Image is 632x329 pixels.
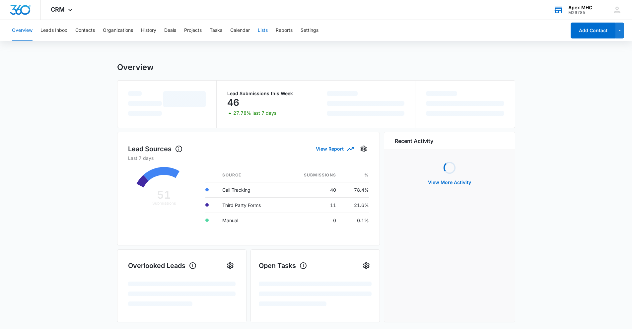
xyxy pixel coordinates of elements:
[316,143,353,155] button: View Report
[164,20,176,41] button: Deals
[128,144,183,154] h1: Lead Sources
[225,260,236,271] button: Settings
[571,23,615,38] button: Add Contact
[233,111,276,115] p: 27.78% last 7 days
[227,97,239,108] p: 46
[227,91,305,96] p: Lead Submissions this Week
[283,213,341,228] td: 0
[217,168,283,182] th: Source
[117,62,154,72] h1: Overview
[40,20,67,41] button: Leads Inbox
[184,20,202,41] button: Projects
[361,260,372,271] button: Settings
[283,197,341,213] td: 11
[210,20,222,41] button: Tasks
[217,182,283,197] td: Call Tracking
[395,137,433,145] h6: Recent Activity
[283,182,341,197] td: 40
[128,155,369,162] p: Last 7 days
[141,20,156,41] button: History
[301,20,318,41] button: Settings
[217,197,283,213] td: Third Party Forms
[75,20,95,41] button: Contacts
[276,20,293,41] button: Reports
[421,174,478,190] button: View More Activity
[103,20,133,41] button: Organizations
[217,213,283,228] td: Manual
[568,10,592,15] div: account id
[341,213,369,228] td: 0.1%
[258,20,268,41] button: Lists
[341,182,369,197] td: 78.4%
[358,144,369,154] button: Settings
[341,197,369,213] td: 21.6%
[12,20,33,41] button: Overview
[341,168,369,182] th: %
[128,261,197,271] h1: Overlooked Leads
[283,168,341,182] th: Submissions
[568,5,592,10] div: account name
[259,261,307,271] h1: Open Tasks
[230,20,250,41] button: Calendar
[51,6,65,13] span: CRM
